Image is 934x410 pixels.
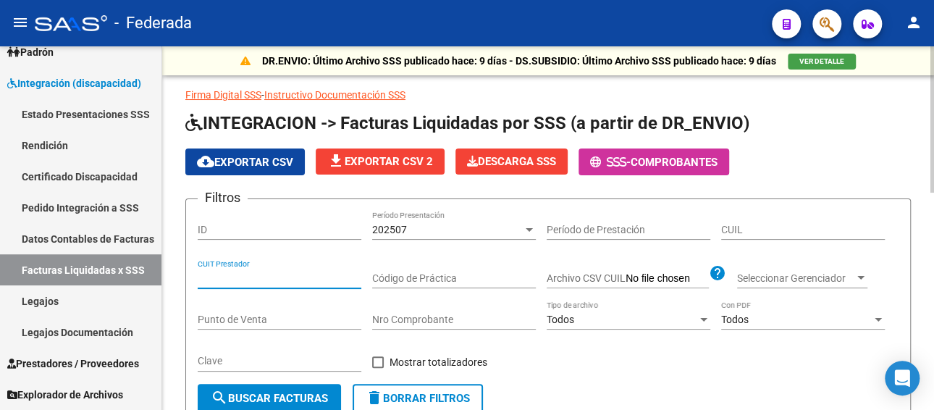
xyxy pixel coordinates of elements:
input: Archivo CSV CUIL [626,272,709,285]
span: 202507 [372,224,407,235]
span: VER DETALLE [799,57,844,65]
span: - [590,156,631,169]
mat-icon: help [709,264,726,282]
span: Mostrar totalizadores [390,353,487,371]
mat-icon: menu [12,14,29,31]
button: -Comprobantes [579,148,729,175]
button: Descarga SSS [455,148,568,175]
button: VER DETALLE [788,54,856,70]
span: Buscar Facturas [211,392,328,405]
div: Open Intercom Messenger [885,361,920,396]
span: Todos [547,314,574,325]
span: Integración (discapacidad) [7,75,141,91]
span: Prestadores / Proveedores [7,356,139,372]
h3: Filtros [198,188,248,208]
mat-icon: cloud_download [197,153,214,170]
mat-icon: file_download [327,152,345,170]
span: - Federada [114,7,192,39]
span: Exportar CSV 2 [327,155,433,168]
span: Comprobantes [631,156,718,169]
p: - [185,87,911,103]
span: INTEGRACION -> Facturas Liquidadas por SSS (a partir de DR_ENVIO) [185,113,749,133]
a: Instructivo Documentación SSS [264,89,405,101]
span: Explorador de Archivos [7,387,123,403]
span: Borrar Filtros [366,392,470,405]
button: Exportar CSV 2 [316,148,445,175]
mat-icon: person [905,14,922,31]
p: DR.ENVIO: Último Archivo SSS publicado hace: 9 días - DS.SUBSIDIO: Último Archivo SSS publicado h... [262,53,776,69]
span: Padrón [7,44,54,60]
span: Todos [721,314,749,325]
span: Descarga SSS [467,155,556,168]
mat-icon: search [211,389,228,406]
a: Firma Digital SSS [185,89,261,101]
app-download-masive: Descarga masiva de comprobantes (adjuntos) [455,148,568,175]
span: Exportar CSV [197,156,293,169]
mat-icon: delete [366,389,383,406]
span: Archivo CSV CUIL [547,272,626,284]
button: Exportar CSV [185,148,305,175]
span: Seleccionar Gerenciador [737,272,854,285]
